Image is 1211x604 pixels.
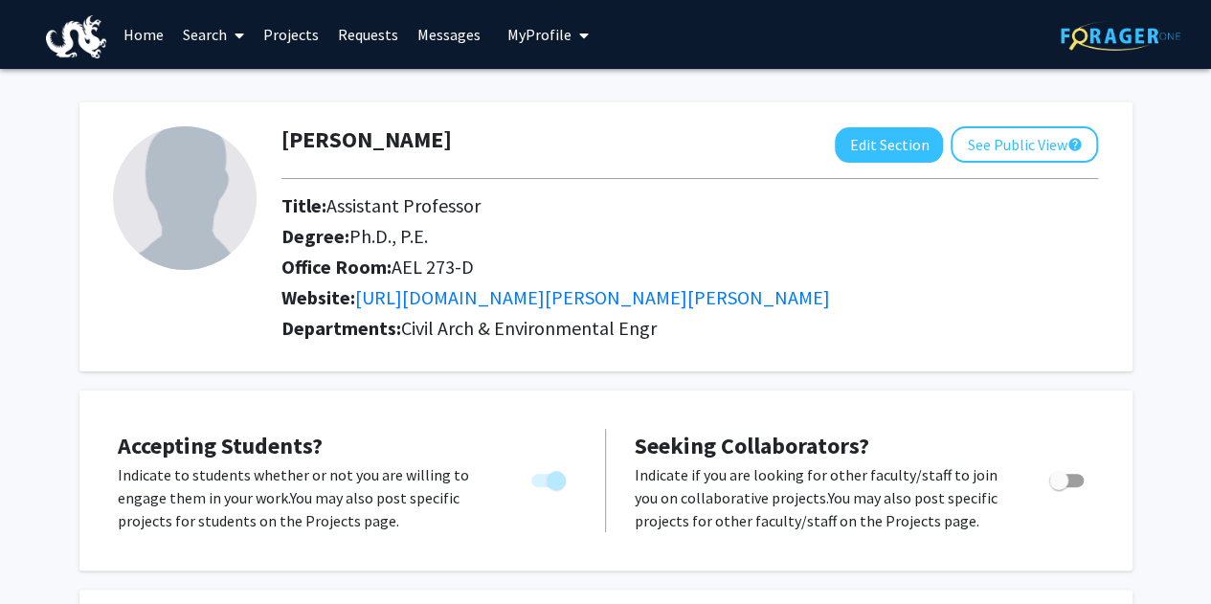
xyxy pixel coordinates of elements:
span: Assistant Professor [326,193,481,217]
a: Requests [328,1,408,68]
h1: [PERSON_NAME] [281,126,452,154]
p: Indicate to students whether or not you are willing to engage them in your work. You may also pos... [118,463,495,532]
div: Toggle [524,463,576,492]
button: Edit Section [835,127,943,163]
span: Seeking Collaborators? [635,431,869,460]
a: Projects [254,1,328,68]
span: Civil Arch & Environmental Engr [401,316,657,340]
span: Ph.D., P.E. [349,224,428,248]
span: Accepting Students? [118,431,323,460]
img: Drexel University Logo [46,15,107,58]
p: Indicate if you are looking for other faculty/staff to join you on collaborative projects. You ma... [635,463,1013,532]
div: Toggle [1042,463,1094,492]
img: Profile Picture [113,126,257,270]
h2: Departments: [267,317,1112,340]
a: Opens in a new tab [355,285,830,309]
span: My Profile [507,25,572,44]
a: Search [173,1,254,68]
iframe: Chat [14,518,81,590]
h2: Title: [281,194,1098,217]
a: Home [114,1,173,68]
a: Messages [408,1,490,68]
button: See Public View [951,126,1098,163]
h2: Website: [281,286,1098,309]
mat-icon: help [1066,133,1082,156]
div: You cannot turn this off while you have active projects. [524,463,576,492]
span: AEL 273-D [392,255,474,279]
h2: Degree: [281,225,1098,248]
img: ForagerOne Logo [1061,21,1180,51]
h2: Office Room: [281,256,1098,279]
